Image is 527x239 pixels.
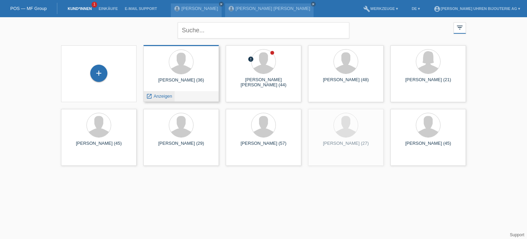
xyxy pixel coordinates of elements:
a: Support [510,232,524,237]
div: [PERSON_NAME] (45) [396,141,460,152]
a: account_circle[PERSON_NAME] Uhren Bijouterie AG ▾ [430,7,524,11]
a: close [219,2,224,7]
a: close [311,2,316,7]
span: Anzeigen [154,94,172,99]
a: E-Mail Support [121,7,161,11]
div: [PERSON_NAME] (45) [67,141,131,152]
a: launch Anzeigen [146,94,172,99]
a: POS — MF Group [10,6,47,11]
div: Kund*in hinzufügen [91,67,107,79]
i: build [363,6,370,12]
div: [PERSON_NAME] (48) [314,77,378,88]
i: close [312,2,315,6]
div: [PERSON_NAME] (29) [149,141,213,152]
a: Einkäufe [95,7,121,11]
i: launch [146,93,152,99]
a: Kund*innen [64,7,95,11]
div: Unbestätigt, in Bearbeitung [248,56,254,63]
i: filter_list [456,24,464,31]
a: DE ▾ [408,7,423,11]
i: error [248,56,254,62]
input: Suche... [178,22,349,39]
div: [PERSON_NAME] [PERSON_NAME] (44) [231,77,296,88]
a: [PERSON_NAME] [PERSON_NAME] [236,6,310,11]
span: 1 [92,2,97,8]
div: [PERSON_NAME] (57) [231,141,296,152]
i: close [220,2,223,6]
div: [PERSON_NAME] (27) [314,141,378,152]
div: [PERSON_NAME] (36) [149,77,213,88]
a: [PERSON_NAME] [181,6,218,11]
i: account_circle [434,6,441,12]
a: buildWerkzeuge ▾ [360,7,401,11]
div: [PERSON_NAME] (21) [396,77,460,88]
